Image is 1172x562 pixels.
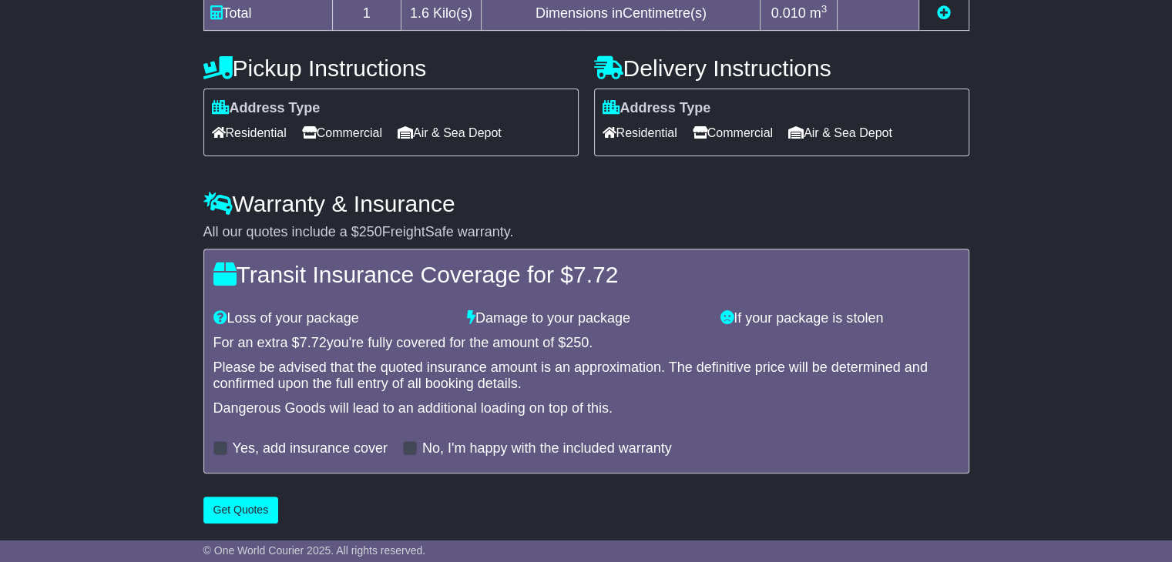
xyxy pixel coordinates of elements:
span: Air & Sea Depot [398,121,502,145]
label: Address Type [212,100,321,117]
button: Get Quotes [203,497,279,524]
span: 1.6 [410,5,429,21]
div: Dangerous Goods will lead to an additional loading on top of this. [213,400,959,417]
span: Air & Sea Depot [788,121,892,145]
label: Address Type [603,100,711,117]
h4: Warranty & Insurance [203,191,969,216]
div: For an extra $ you're fully covered for the amount of $ . [213,335,959,352]
label: Yes, add insurance cover [233,440,388,457]
span: © One World Courier 2025. All rights reserved. [203,544,426,557]
h4: Transit Insurance Coverage for $ [213,262,959,287]
div: All our quotes include a $ FreightSafe warranty. [203,224,969,241]
h4: Pickup Instructions [203,55,579,81]
div: Please be advised that the quoted insurance amount is an approximation. The definitive price will... [213,360,959,393]
span: Residential [212,121,287,145]
div: Loss of your package [206,310,459,327]
span: 250 [359,224,382,239]
span: 7.72 [573,262,618,287]
span: 0.010 [771,5,806,21]
label: No, I'm happy with the included warranty [422,440,672,457]
span: 7.72 [300,335,327,350]
span: m [810,5,828,21]
sup: 3 [821,3,828,15]
a: Add new item [937,5,951,21]
span: Commercial [693,121,773,145]
span: Commercial [302,121,382,145]
div: Damage to your package [459,310,713,327]
h4: Delivery Instructions [594,55,969,81]
span: 250 [566,335,589,350]
span: Residential [603,121,677,145]
div: If your package is stolen [713,310,966,327]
